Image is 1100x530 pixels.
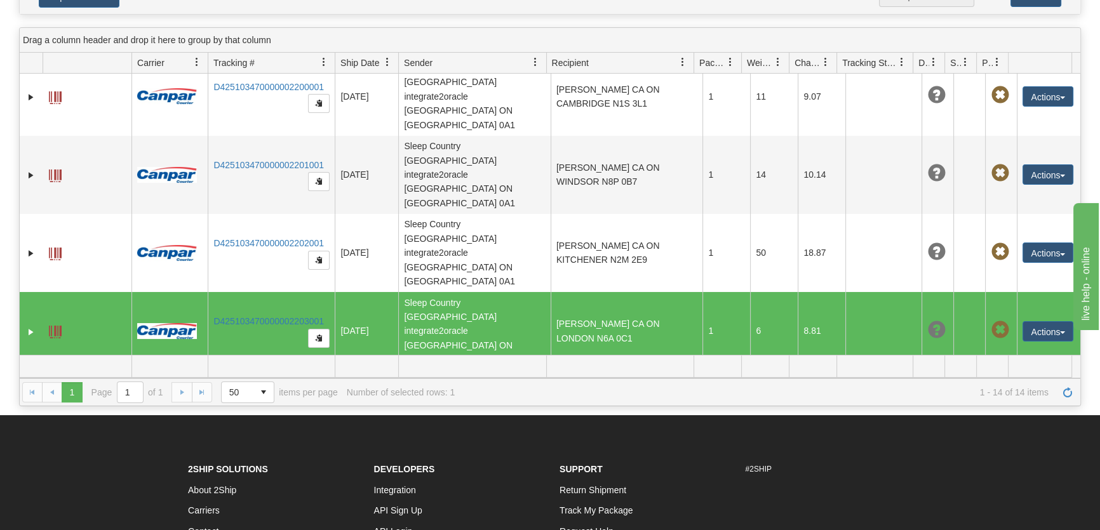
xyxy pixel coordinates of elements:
[991,243,1009,261] span: Pickup Not Assigned
[551,214,703,292] td: [PERSON_NAME] CA ON KITCHENER N2M 2E9
[702,292,750,370] td: 1
[335,214,398,292] td: [DATE]
[137,245,197,261] img: 14 - Canpar
[221,381,274,403] span: Page sizes drop down
[49,242,62,262] a: Label
[213,238,324,248] a: D425103470000002202001
[560,464,603,474] strong: Support
[551,57,703,135] td: [PERSON_NAME] CA ON CAMBRIDGE N1S 3L1
[560,485,626,495] a: Return Shipment
[552,56,589,69] span: Recipient
[982,56,993,69] span: Pickup Status
[188,485,236,495] a: About 2Ship
[1023,321,1073,341] button: Actions
[798,292,845,370] td: 8.81
[927,243,945,261] span: Unknown
[398,136,551,214] td: Sleep Country [GEOGRAPHIC_DATA] integrate2oracle [GEOGRAPHIC_DATA] ON [GEOGRAPHIC_DATA] 0A1
[49,86,62,106] a: Label
[374,464,435,474] strong: Developers
[49,164,62,184] a: Label
[335,136,398,214] td: [DATE]
[464,387,1049,397] span: 1 - 14 of 14 items
[927,86,945,104] span: Unknown
[798,136,845,214] td: 10.14
[117,382,143,402] input: Page 1
[815,51,836,73] a: Charge filter column settings
[25,247,37,260] a: Expand
[62,382,82,402] span: Page 1
[137,323,197,339] img: 14 - Canpar
[137,167,197,183] img: 14 - Canpar
[340,56,379,69] span: Ship Date
[25,91,37,103] a: Expand
[991,164,1009,182] span: Pickup Not Assigned
[702,57,750,135] td: 1
[398,214,551,292] td: Sleep Country [GEOGRAPHIC_DATA] integrate2oracle [GEOGRAPHIC_DATA] ON [GEOGRAPHIC_DATA] 0A1
[137,88,197,104] img: 14 - Canpar
[188,505,220,515] a: Carriers
[798,57,845,135] td: 9.07
[525,51,546,73] a: Sender filter column settings
[923,51,944,73] a: Delivery Status filter column settings
[750,292,798,370] td: 6
[188,464,268,474] strong: 2Ship Solutions
[747,56,774,69] span: Weight
[335,57,398,135] td: [DATE]
[795,56,821,69] span: Charge
[702,136,750,214] td: 1
[221,381,338,403] span: items per page
[551,292,703,370] td: [PERSON_NAME] CA ON LONDON N6A 0C1
[308,94,330,113] button: Copy to clipboard
[750,57,798,135] td: 11
[186,51,208,73] a: Carrier filter column settings
[750,136,798,214] td: 14
[213,316,324,326] a: D425103470000002203001
[767,51,789,73] a: Weight filter column settings
[20,28,1080,53] div: grid grouping header
[213,160,324,170] a: D425103470000002201001
[313,51,335,73] a: Tracking # filter column settings
[91,381,163,403] span: Page of 1
[560,505,633,515] a: Track My Package
[404,56,433,69] span: Sender
[986,51,1008,73] a: Pickup Status filter column settings
[25,169,37,182] a: Expand
[137,56,164,69] span: Carrier
[720,51,741,73] a: Packages filter column settings
[1071,200,1099,329] iframe: chat widget
[49,320,62,340] a: Label
[672,51,694,73] a: Recipient filter column settings
[746,465,913,474] h6: #2SHIP
[927,164,945,182] span: Unknown
[750,214,798,292] td: 50
[335,292,398,370] td: [DATE]
[398,292,551,370] td: Sleep Country [GEOGRAPHIC_DATA] integrate2oracle [GEOGRAPHIC_DATA] ON [GEOGRAPHIC_DATA] 0A1
[10,8,117,23] div: live help - online
[253,382,274,402] span: select
[308,172,330,191] button: Copy to clipboard
[1023,86,1073,107] button: Actions
[347,387,455,397] div: Number of selected rows: 1
[1023,164,1073,185] button: Actions
[308,329,330,348] button: Copy to clipboard
[374,485,416,495] a: Integration
[842,56,897,69] span: Tracking Status
[955,51,976,73] a: Shipment Issues filter column settings
[374,505,422,515] a: API Sign Up
[213,56,255,69] span: Tracking #
[699,56,726,69] span: Packages
[229,386,246,399] span: 50
[991,86,1009,104] span: Pickup Not Assigned
[25,326,37,338] a: Expand
[702,214,750,292] td: 1
[927,321,945,339] span: Unknown
[213,82,324,92] a: D425103470000002200001
[1057,382,1078,402] a: Refresh
[551,136,703,214] td: [PERSON_NAME] CA ON WINDSOR N8P 0B7
[891,51,913,73] a: Tracking Status filter column settings
[798,214,845,292] td: 18.87
[918,56,929,69] span: Delivery Status
[377,51,398,73] a: Ship Date filter column settings
[950,56,961,69] span: Shipment Issues
[991,321,1009,339] span: Pickup Not Assigned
